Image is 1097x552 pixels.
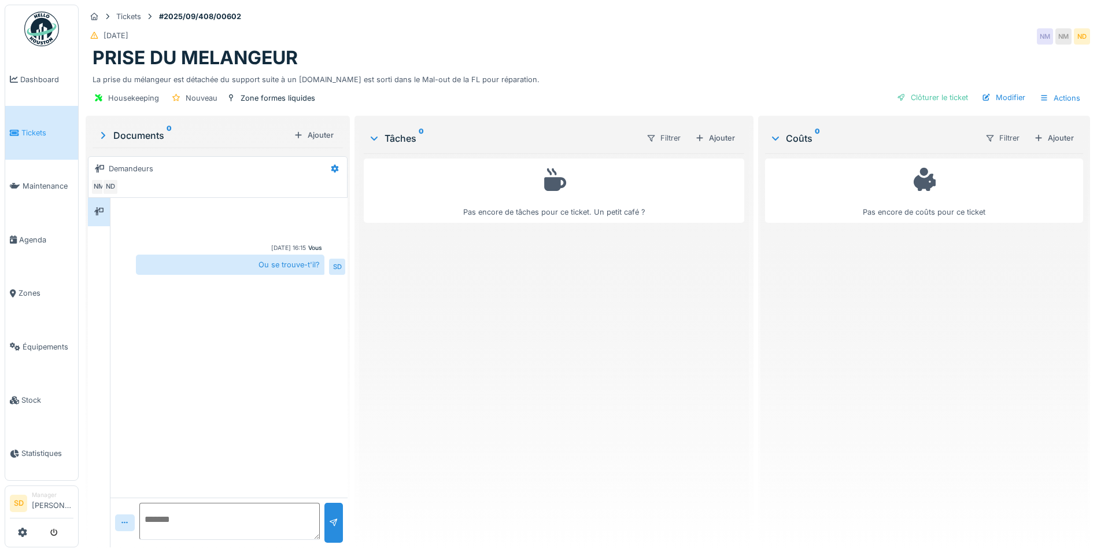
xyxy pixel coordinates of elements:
[5,160,78,213] a: Maintenance
[308,244,322,252] div: Vous
[289,127,338,143] div: Ajouter
[1055,28,1072,45] div: NM
[97,128,289,142] div: Documents
[419,131,424,145] sup: 0
[21,448,73,459] span: Statistiques
[104,30,128,41] div: [DATE]
[329,259,345,275] div: SD
[773,164,1076,218] div: Pas encore de coûts pour ce ticket
[892,90,973,105] div: Clôturer le ticket
[116,11,141,22] div: Tickets
[980,130,1025,146] div: Filtrer
[977,90,1030,105] div: Modifier
[5,427,78,480] a: Statistiques
[167,128,172,142] sup: 0
[24,12,59,46] img: Badge_color-CXgf-gQk.svg
[10,495,27,512] li: SD
[1029,130,1078,146] div: Ajouter
[770,131,976,145] div: Coûts
[109,163,153,174] div: Demandeurs
[241,93,315,104] div: Zone formes liquides
[5,373,78,426] a: Stock
[815,131,820,145] sup: 0
[32,491,73,499] div: Manager
[371,164,737,218] div: Pas encore de tâches pour ce ticket. Un petit café ?
[5,267,78,320] a: Zones
[32,491,73,516] li: [PERSON_NAME]
[21,395,73,406] span: Stock
[91,179,107,195] div: NM
[5,213,78,266] a: Agenda
[19,288,73,299] span: Zones
[271,244,306,252] div: [DATE] 16:15
[690,130,740,146] div: Ajouter
[93,69,1083,85] div: La prise du mélangeur est détachée du support suite à un [DOMAIN_NAME] est sorti dans le Mal-out ...
[154,11,246,22] strong: #2025/09/408/00602
[108,93,159,104] div: Housekeeping
[19,234,73,245] span: Agenda
[1035,90,1085,106] div: Actions
[23,341,73,352] span: Équipements
[20,74,73,85] span: Dashboard
[102,179,119,195] div: ND
[5,53,78,106] a: Dashboard
[1074,28,1090,45] div: ND
[21,127,73,138] span: Tickets
[186,93,217,104] div: Nouveau
[1037,28,1053,45] div: NM
[5,320,78,373] a: Équipements
[23,181,73,192] span: Maintenance
[136,255,324,275] div: Ou se trouve-t'il?
[93,47,298,69] h1: PRISE DU MELANGEUR
[641,130,686,146] div: Filtrer
[10,491,73,518] a: SD Manager[PERSON_NAME]
[368,131,637,145] div: Tâches
[5,106,78,159] a: Tickets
